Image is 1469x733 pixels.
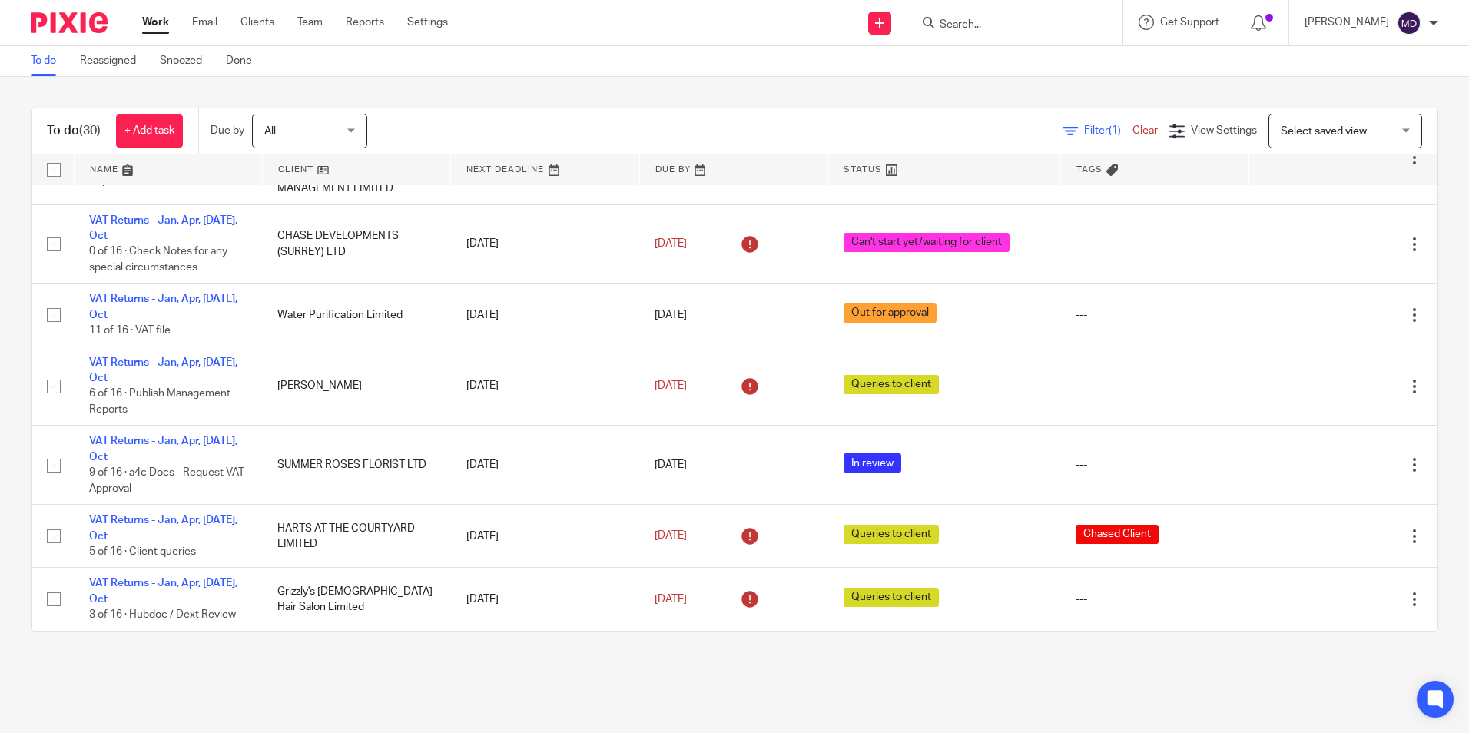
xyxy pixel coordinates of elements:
span: [DATE] [655,238,687,249]
span: Queries to client [844,588,939,607]
span: 3 of 16 · Hubdoc / Dext Review [89,609,236,620]
td: [PERSON_NAME] [262,347,450,426]
span: Out for approval [844,303,937,323]
img: Pixie [31,12,108,33]
td: Water Purification Limited [262,284,450,347]
a: VAT Returns - Jan, Apr, [DATE], Oct [89,215,237,241]
a: VAT Returns - Jan, Apr, [DATE], Oct [89,515,237,541]
td: [DATE] [451,505,639,568]
h1: To do [47,123,101,139]
span: 6 of 16 · Publish Management Reports [89,389,230,416]
td: HARTS AT THE COURTYARD LIMITED [262,505,450,568]
td: [DATE] [451,204,639,284]
a: Settings [407,15,448,30]
span: In review [844,453,901,473]
span: 5 of 16 · Client queries [89,546,196,557]
div: --- [1076,378,1233,393]
span: 0 of 16 · Check Notes for any special circumstances [89,247,227,274]
span: Queries to client [844,375,939,394]
a: Clear [1132,125,1158,136]
a: Reassigned [80,46,148,76]
span: [DATE] [655,380,687,391]
div: --- [1076,457,1233,473]
div: --- [1076,592,1233,607]
div: --- [1076,307,1233,323]
span: Tags [1076,165,1103,174]
td: [DATE] [451,426,639,505]
a: Email [192,15,217,30]
a: To do [31,46,68,76]
td: [DATE] [451,568,639,631]
a: Clients [240,15,274,30]
a: + Add task [116,114,183,148]
td: [DATE] [451,347,639,426]
td: SUMMER ROSES FLORIST LTD [262,426,450,505]
span: 11 of 16 · VAT file [89,325,171,336]
span: All [264,126,276,137]
p: Due by [211,123,244,138]
td: Grizzly's [DEMOGRAPHIC_DATA] Hair Salon Limited [262,568,450,631]
span: Chased Client [1076,525,1159,544]
a: VAT Returns - Jan, Apr, [DATE], Oct [89,294,237,320]
a: Team [297,15,323,30]
span: Select saved view [1281,126,1367,137]
input: Search [938,18,1076,32]
span: Filter [1084,125,1132,136]
span: View Settings [1191,125,1257,136]
span: (1) [1109,125,1121,136]
span: 6 of 16 · Publish Management Reports [89,160,230,187]
span: Can't start yet/waiting for client [844,233,1010,252]
span: Get Support [1160,17,1219,28]
td: [DATE] [451,284,639,347]
td: CHASE DEVELOPMENTS (SURREY) LTD [262,204,450,284]
span: [DATE] [655,531,687,542]
a: VAT Returns - Jan, Apr, [DATE], Oct [89,578,237,604]
a: Snoozed [160,46,214,76]
a: Done [226,46,264,76]
a: VAT Returns - Jan, Apr, [DATE], Oct [89,436,237,462]
span: Queries to client [844,525,939,544]
a: VAT Returns - Jan, Apr, [DATE], Oct [89,357,237,383]
span: (30) [79,124,101,137]
div: --- [1076,236,1233,251]
span: [DATE] [655,594,687,605]
span: [DATE] [655,459,687,470]
span: 9 of 16 · a4c Docs - Request VAT Approval [89,467,244,494]
p: [PERSON_NAME] [1305,15,1389,30]
span: [DATE] [655,310,687,320]
a: Work [142,15,169,30]
img: svg%3E [1397,11,1421,35]
a: Reports [346,15,384,30]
